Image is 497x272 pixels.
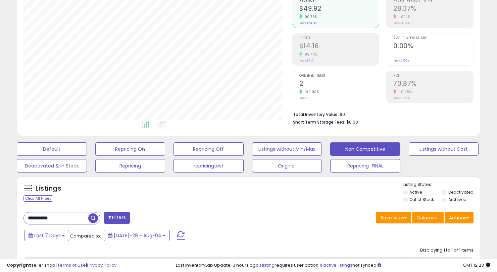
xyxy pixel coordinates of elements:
[17,142,87,156] button: Default
[396,14,410,19] small: -0.14%
[252,142,322,156] button: Listings without Min/Max
[393,80,473,89] h2: 70.87%
[393,42,473,51] h2: 0.00%
[302,14,317,19] small: 99.76%
[293,110,468,118] li: $0
[409,197,434,202] label: Out of Stock
[176,262,490,269] div: Last InventoryLab Update: 3 hours ago, requires user action, not synced.
[396,89,412,94] small: -0.28%
[173,142,244,156] button: Repricing Off
[95,142,165,156] button: Repricing On
[299,21,317,25] small: Prev: $24.99
[403,182,480,188] p: Listing States:
[299,42,379,51] h2: $14.16
[448,189,474,195] label: Deactivated
[302,89,319,94] small: 100.00%
[104,212,130,224] button: Filters
[299,59,314,63] small: Prev: $7.10
[409,189,422,195] label: Active
[302,52,317,57] small: 99.44%
[24,230,69,241] button: Last 7 Days
[393,21,410,25] small: Prev: 28.41%
[393,37,473,40] span: Avg. Buybox Share
[17,159,87,173] button: Deactivated & In Stock
[412,212,444,223] button: Columns
[376,212,411,223] button: Save View
[299,5,379,14] h2: $49.92
[346,119,358,125] span: $0.00
[299,80,379,89] h2: 2
[114,232,161,239] span: [DATE]-29 - Aug-04
[34,232,61,239] span: Last 7 Days
[409,142,479,156] button: Listings without Cost
[252,159,322,173] button: Original
[393,5,473,14] h2: 28.37%
[393,74,473,78] span: ROI
[70,233,101,239] span: Compared to:
[36,184,61,193] h5: Listings
[299,74,379,78] span: Ordered Items
[87,262,116,268] a: Privacy Policy
[293,112,339,117] b: Total Inventory Value:
[104,230,170,241] button: [DATE]-29 - Aug-04
[299,96,308,100] small: Prev: 1
[7,262,31,268] strong: Copyright
[293,119,345,125] b: Short Term Storage Fees:
[463,262,490,268] span: 2025-08-12 12:23 GMT
[260,262,275,268] a: 1 listing
[173,159,244,173] button: repricingtest
[23,195,53,202] div: Clear All Filters
[393,59,409,63] small: Prev: 0.00%
[416,214,438,221] span: Columns
[420,247,474,254] div: Displaying 1 to 1 of 1 items
[393,96,410,100] small: Prev: 71.07%
[445,212,474,223] button: Actions
[330,159,400,173] button: Repricing_FINAL
[448,197,466,202] label: Archived
[330,142,400,156] button: Non Competitive
[57,262,86,268] a: Terms of Use
[95,159,165,173] button: Repricing
[7,262,116,269] div: seller snap | |
[319,262,352,268] a: 11 active listings
[299,37,379,40] span: Profit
